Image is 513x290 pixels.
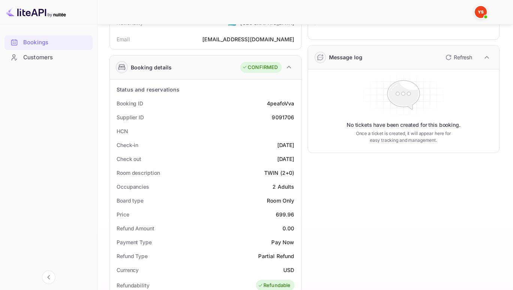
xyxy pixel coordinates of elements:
div: Message log [329,53,363,61]
div: Bookings [4,35,93,50]
div: Check out [117,155,141,163]
div: [DATE] [277,155,295,163]
div: 0.00 [283,224,295,232]
div: 2 Adults [272,183,294,191]
div: Refund Amount [117,224,154,232]
img: LiteAPI logo [6,6,66,18]
div: Room description [117,169,160,177]
div: Board type [117,197,144,204]
div: USD [283,266,294,274]
div: Pay Now [271,238,294,246]
div: Check-in [117,141,138,149]
div: Room Only [267,197,294,204]
div: TWIN (2+0) [264,169,295,177]
div: Refundable [258,282,291,289]
div: Currency [117,266,139,274]
p: No tickets have been created for this booking. [347,121,461,129]
div: 4peafoVva [267,99,294,107]
div: Supplier ID [117,113,144,121]
div: HCN [117,127,128,135]
a: Customers [4,50,93,64]
div: Booking ID [117,99,143,107]
p: Once a ticket is created, it will appear here for easy tracking and management. [353,130,455,144]
div: Status and reservations [117,86,179,93]
div: [EMAIL_ADDRESS][DOMAIN_NAME] [202,35,294,43]
img: Yandex Support [475,6,487,18]
div: Bookings [23,38,89,47]
button: Refresh [441,51,475,63]
div: Booking details [131,63,172,71]
div: CONFIRMED [242,64,278,71]
div: Price [117,210,129,218]
div: Email [117,35,130,43]
div: Refundability [117,281,150,289]
div: 699.96 [276,210,295,218]
div: Refund Type [117,252,148,260]
div: Partial Refund [258,252,294,260]
div: Occupancies [117,183,149,191]
button: Collapse navigation [42,270,55,284]
div: 9091706 [272,113,294,121]
div: Payment Type [117,238,152,246]
div: [DATE] [277,141,295,149]
div: Customers [4,50,93,65]
div: Customers [23,53,89,62]
p: Refresh [454,53,472,61]
a: Bookings [4,35,93,49]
